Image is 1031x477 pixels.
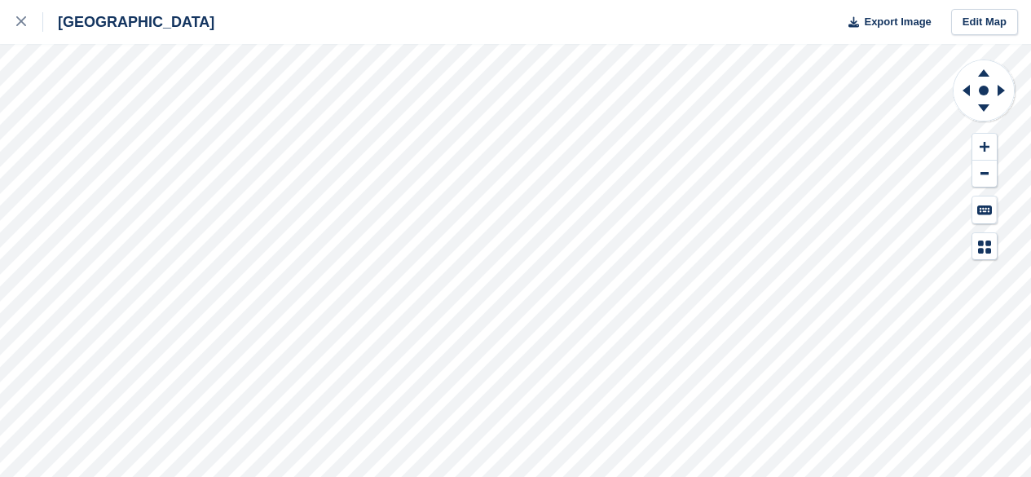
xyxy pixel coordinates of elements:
button: Keyboard Shortcuts [972,197,997,223]
button: Zoom Out [972,161,997,188]
a: Edit Map [951,9,1018,36]
button: Zoom In [972,134,997,161]
div: [GEOGRAPHIC_DATA] [43,12,214,32]
span: Export Image [864,14,931,30]
button: Map Legend [972,233,997,260]
button: Export Image [839,9,932,36]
